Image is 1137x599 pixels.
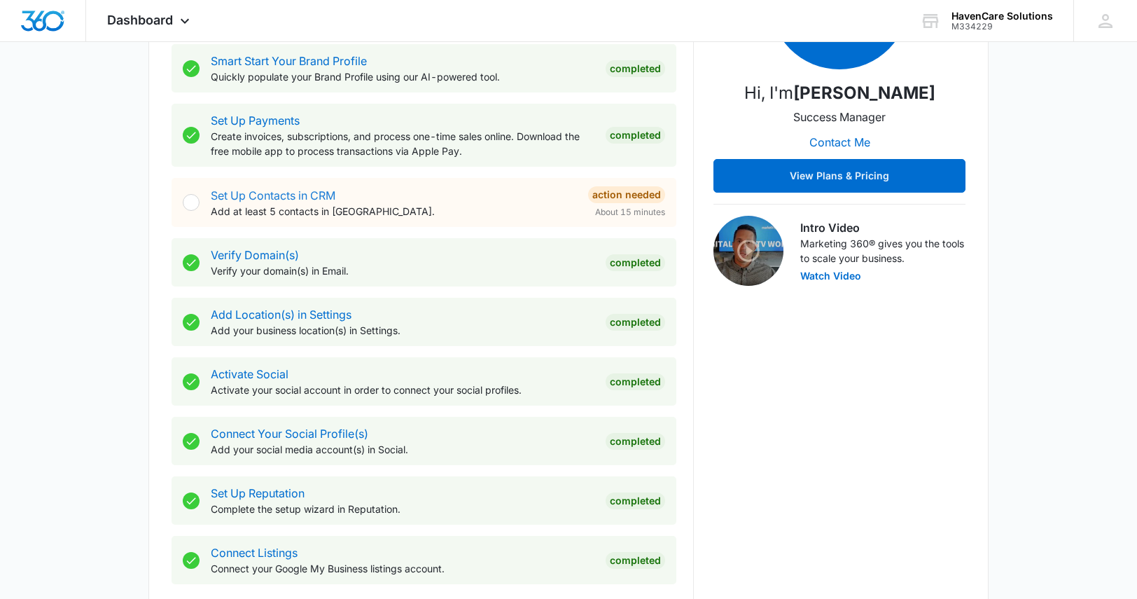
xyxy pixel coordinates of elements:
[793,83,935,103] strong: [PERSON_NAME]
[588,186,665,203] div: Action Needed
[795,125,884,159] button: Contact Me
[211,263,594,278] p: Verify your domain(s) in Email.
[211,69,594,84] p: Quickly populate your Brand Profile using our AI-powered tool.
[211,442,594,457] p: Add your social media account(s) in Social.
[606,493,665,509] div: Completed
[606,314,665,331] div: Completed
[793,109,886,125] p: Success Manager
[211,383,594,397] p: Activate your social account in order to connect your social profiles.
[211,129,594,158] p: Create invoices, subscriptions, and process one-time sales online. Download the free mobile app t...
[107,13,173,27] span: Dashboard
[211,113,300,128] a: Set Up Payments
[211,204,577,219] p: Add at least 5 contacts in [GEOGRAPHIC_DATA].
[606,373,665,390] div: Completed
[211,323,594,338] p: Add your business location(s) in Settings.
[211,248,299,262] a: Verify Domain(s)
[800,271,861,281] button: Watch Video
[211,546,298,560] a: Connect Listings
[606,254,665,271] div: Completed
[211,486,305,500] a: Set Up Reputation
[800,219,965,236] h3: Intro Video
[211,502,594,516] p: Complete the setup wizard in Reputation.
[211,427,368,441] a: Connect Your Social Profile(s)
[211,561,594,576] p: Connect your Google My Business listings account.
[595,206,665,219] span: About 15 minutes
[800,236,965,266] p: Marketing 360® gives you the tools to scale your business.
[713,159,965,193] button: View Plans & Pricing
[744,81,935,106] p: Hi, I'm
[606,127,665,144] div: Completed
[211,54,367,68] a: Smart Start Your Brand Profile
[951,11,1053,22] div: account name
[211,367,288,381] a: Activate Social
[606,60,665,77] div: Completed
[713,216,783,286] img: Intro Video
[951,22,1053,32] div: account id
[606,552,665,569] div: Completed
[211,188,335,202] a: Set Up Contacts in CRM
[211,308,351,322] a: Add Location(s) in Settings
[606,433,665,450] div: Completed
